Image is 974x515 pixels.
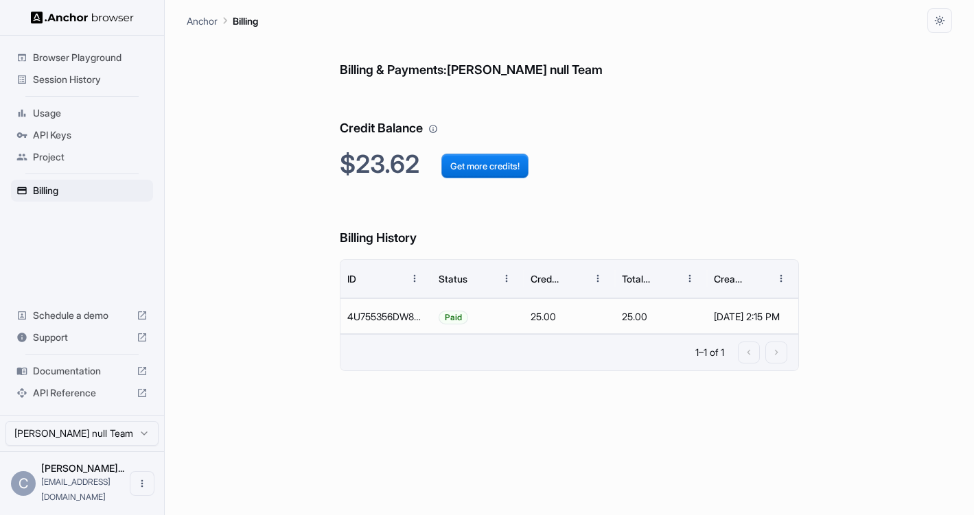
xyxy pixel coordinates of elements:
svg: Your credit balance will be consumed as you use the API. Visit the usage page to view a breakdown... [428,124,438,134]
div: Session History [11,69,153,91]
div: Project [11,146,153,168]
div: Browser Playground [11,47,153,69]
span: ctwj88@gmail.com [41,477,111,502]
p: 1–1 of 1 [695,346,724,359]
button: Get more credits! [441,154,529,178]
img: Anchor Logo [31,11,134,24]
div: Support [11,326,153,348]
button: Menu [402,266,427,291]
span: API Keys [33,128,148,142]
button: Sort [561,266,585,291]
div: Created [714,273,743,285]
button: Menu [494,266,519,291]
button: Menu [585,266,610,291]
div: ID [347,273,356,285]
div: 25.00 [615,298,706,334]
button: Menu [677,266,702,291]
button: Open menu [130,471,154,496]
div: 25.00 [524,298,615,334]
h6: Credit Balance [340,91,799,139]
div: Documentation [11,360,153,382]
span: Schedule a demo [33,309,131,322]
span: Support [33,331,131,344]
div: C [11,471,36,496]
div: API Reference [11,382,153,404]
div: [DATE] 2:15 PM [714,299,791,334]
p: Anchor [187,14,218,28]
span: Browser Playground [33,51,148,64]
button: Menu [769,266,793,291]
span: Session History [33,73,148,86]
div: Usage [11,102,153,124]
h6: Billing History [340,201,799,248]
div: Credits [531,273,559,285]
nav: breadcrumb [187,13,258,28]
p: Billing [233,14,258,28]
button: Sort [378,266,402,291]
button: Sort [653,266,677,291]
span: Charlie Jones null [41,462,124,474]
div: Billing [11,180,153,202]
div: Total Cost [622,273,651,285]
span: Paid [439,300,467,335]
span: API Reference [33,386,131,400]
h2: $23.62 [340,149,799,179]
span: Billing [33,184,148,197]
span: Documentation [33,364,131,378]
div: Schedule a demo [11,304,153,326]
h6: Billing & Payments: [PERSON_NAME] null Team [340,33,799,80]
div: API Keys [11,124,153,146]
span: Project [33,150,148,164]
div: Status [439,273,467,285]
button: Sort [469,266,494,291]
button: Sort [744,266,769,291]
div: 4U755356DW826915M [340,298,432,334]
span: Usage [33,106,148,120]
